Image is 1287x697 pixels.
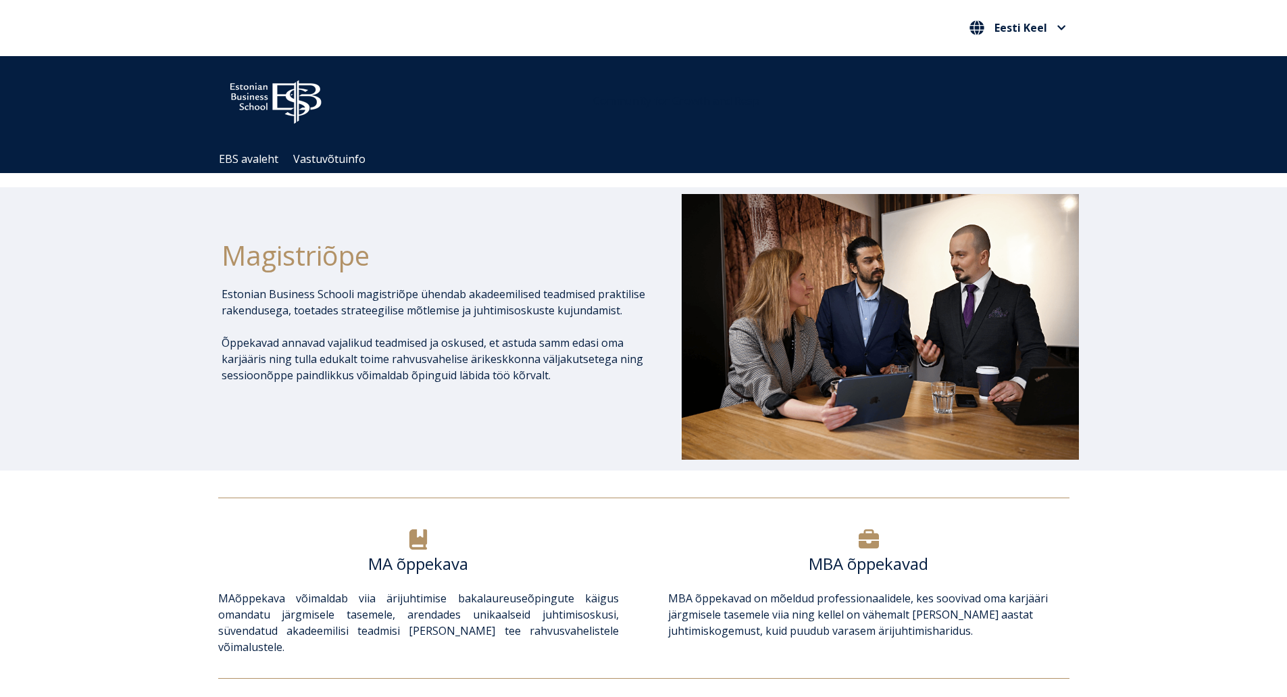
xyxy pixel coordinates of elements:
[966,17,1069,39] button: Eesti Keel
[218,554,619,574] h6: MA õppekava
[222,335,646,383] p: Õppekavad annavad vajalikud teadmised ja oskused, et astuda samm edasi oma karjääris ning tulla e...
[219,151,278,166] a: EBS avaleht
[668,590,1069,639] p: õppekavad on mõeldud professionaalidele, kes soovivad oma karjääri järgmisele tasemele viia ning ...
[218,591,235,606] a: MA
[218,70,333,128] img: ebs_logo2016_white
[222,286,646,318] p: Estonian Business Schooli magistriõpe ühendab akadeemilised teadmised praktilise rakendusega, toe...
[994,22,1047,33] span: Eesti Keel
[966,17,1069,39] nav: Vali oma keel
[211,145,1090,173] div: Navigation Menu
[668,554,1069,574] h6: MBA õppekavad
[218,591,619,654] span: õppekava võimaldab viia ärijuhtimise bakalaureuseõpingute käigus omandatu järgmisele tasemele, ar...
[222,239,646,272] h1: Magistriõpe
[668,591,692,606] a: MBA
[593,93,759,108] span: Community for Growth and Resp
[293,151,365,166] a: Vastuvõtuinfo
[682,194,1079,459] img: DSC_1073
